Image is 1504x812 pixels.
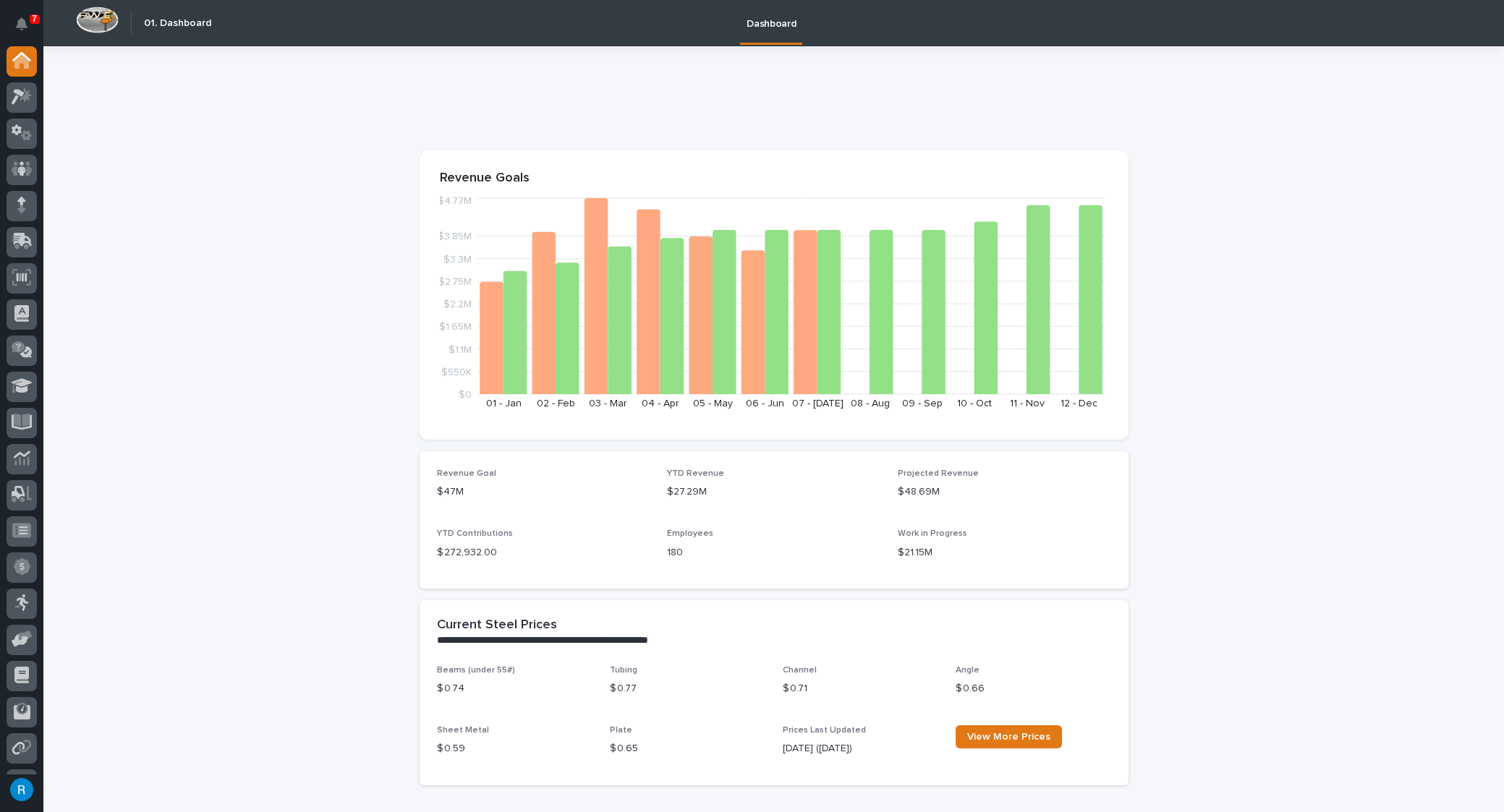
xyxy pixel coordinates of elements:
span: Revenue Goal [437,469,496,478]
img: Workspace Logo [76,7,119,33]
h2: Current Steel Prices [437,617,557,633]
text: 06 - Jun [746,398,784,409]
text: 03 - Mar [589,398,627,409]
p: $21.15M [898,545,1111,560]
text: 08 - Aug [850,398,889,409]
p: [DATE] ([DATE]) [783,741,938,756]
tspan: $1.1M [449,345,472,355]
span: YTD Contributions [437,529,513,538]
p: $27.29M [667,484,880,500]
text: 04 - Apr [642,398,679,409]
p: $ 272,932.00 [437,545,650,560]
text: 11 - Nov [1009,398,1044,409]
p: $ 0.74 [437,681,592,696]
h2: 01. Dashboard [144,17,211,30]
tspan: $2.2M [443,299,472,309]
span: YTD Revenue [667,469,724,478]
tspan: $550K [441,367,472,377]
p: Revenue Goals [440,171,1108,187]
span: Beams (under 55#) [437,666,515,675]
text: 07 - [DATE] [791,398,843,409]
tspan: $4.77M [438,197,472,207]
tspan: $0 [459,390,472,400]
p: $ 0.66 [956,681,1111,696]
span: Plate [610,726,632,735]
text: 12 - Dec [1061,398,1097,409]
text: 09 - Sep [901,398,942,409]
text: 01 - Jan [485,398,521,409]
span: Prices Last Updated [783,726,866,735]
p: 7 [32,14,37,24]
button: Notifications [7,9,37,39]
span: View More Prices [967,732,1050,742]
tspan: $2.75M [438,277,472,287]
text: 10 - Oct [957,398,992,409]
p: $48.69M [898,484,1111,500]
p: $ 0.77 [610,681,765,696]
p: $ 0.71 [783,681,938,696]
p: $ 0.59 [437,741,592,756]
div: Notifications7 [18,17,37,40]
span: Projected Revenue [898,469,979,478]
span: Sheet Metal [437,726,489,735]
p: $ 0.65 [610,741,765,756]
text: 02 - Feb [537,398,575,409]
tspan: $1.65M [439,322,472,333]
tspan: $3.3M [443,255,472,265]
text: 05 - May [693,398,733,409]
span: Angle [956,666,980,675]
span: Work in Progress [898,529,967,538]
tspan: $3.85M [438,232,472,242]
span: Employees [667,529,713,538]
a: View More Prices [956,725,1062,748]
p: 180 [667,545,880,560]
p: $47M [437,484,650,500]
button: users-avatar [7,774,37,805]
span: Channel [783,666,817,675]
span: Tubing [610,666,637,675]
